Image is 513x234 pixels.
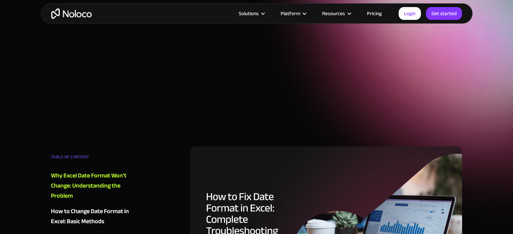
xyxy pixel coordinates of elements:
a: Why Excel Date Format Won’t Change: Understanding the Problem [51,171,133,201]
a: Get started [426,7,462,20]
div: Solutions [239,9,259,18]
a: Login [399,7,421,20]
a: Pricing [359,9,390,18]
div: Solutions [230,9,272,18]
div: Platform [281,9,300,18]
div: Resources [322,9,345,18]
a: home [51,8,92,19]
div: Resources [314,9,359,18]
div: Platform [272,9,314,18]
div: TABLE OF CONTENT [51,152,133,165]
a: How to Change Date Format in Excel: Basic Methods [51,206,133,227]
